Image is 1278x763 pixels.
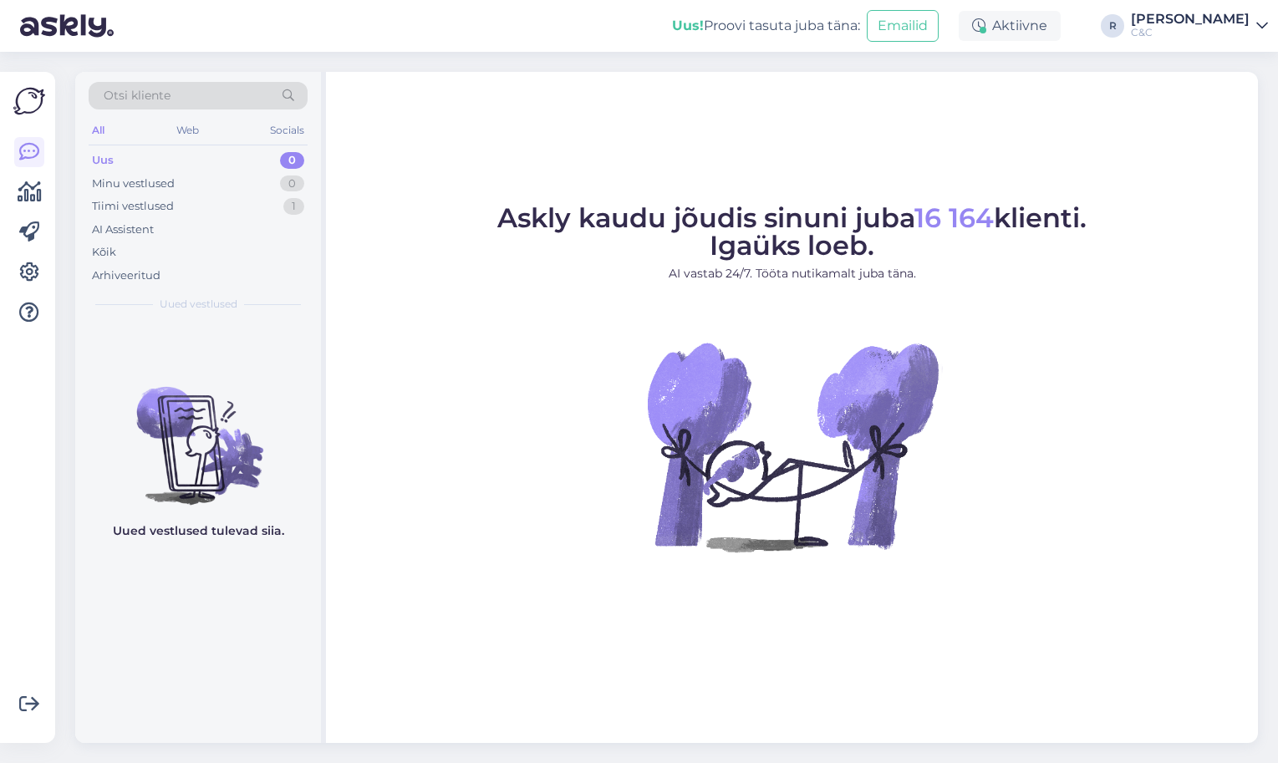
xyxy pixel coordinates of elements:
[92,221,154,238] div: AI Assistent
[1131,26,1250,39] div: C&C
[1101,14,1124,38] div: R
[497,265,1087,282] p: AI vastab 24/7. Tööta nutikamalt juba täna.
[1131,13,1250,26] div: [PERSON_NAME]
[280,152,304,169] div: 0
[92,175,175,192] div: Minu vestlused
[113,522,284,540] p: Uued vestlused tulevad siia.
[1131,13,1268,39] a: [PERSON_NAME]C&C
[13,85,45,117] img: Askly Logo
[75,357,321,507] img: No chats
[497,201,1087,262] span: Askly kaudu jõudis sinuni juba klienti. Igaüks loeb.
[267,120,308,141] div: Socials
[914,201,994,234] span: 16 164
[642,296,943,597] img: No Chat active
[672,16,860,36] div: Proovi tasuta juba täna:
[104,87,171,104] span: Otsi kliente
[92,198,174,215] div: Tiimi vestlused
[92,267,160,284] div: Arhiveeritud
[867,10,939,42] button: Emailid
[173,120,202,141] div: Web
[92,152,114,169] div: Uus
[92,244,116,261] div: Kõik
[160,297,237,312] span: Uued vestlused
[283,198,304,215] div: 1
[672,18,704,33] b: Uus!
[280,175,304,192] div: 0
[89,120,108,141] div: All
[959,11,1061,41] div: Aktiivne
